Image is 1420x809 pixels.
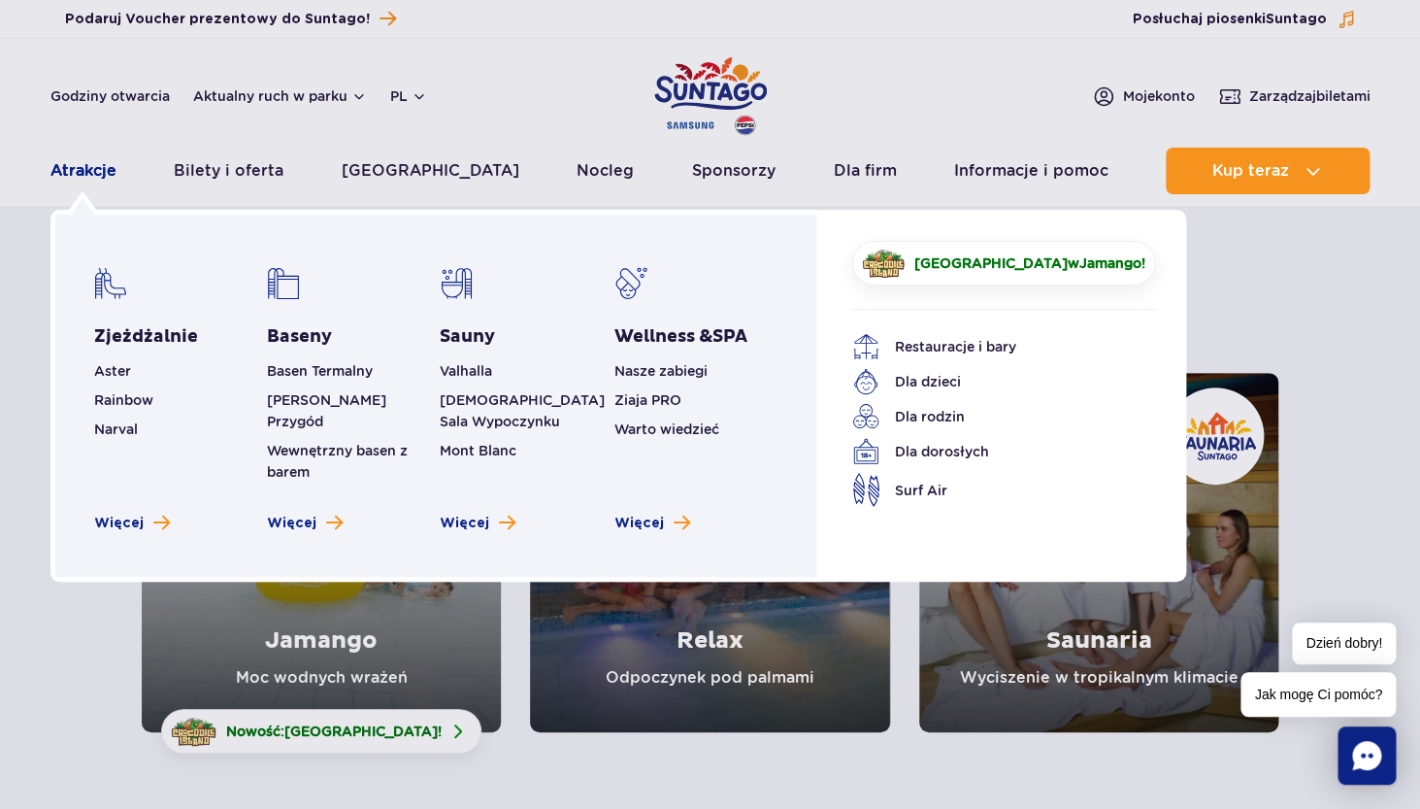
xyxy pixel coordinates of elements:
[1240,672,1396,717] span: Jak mogę Ci pomóc?
[193,88,367,104] button: Aktualny ruch w parku
[94,514,170,533] a: Zobacz więcej zjeżdżalni
[852,333,1126,360] a: Restauracje i bary
[614,325,747,348] span: Wellness &
[267,325,332,349] a: Baseny
[1078,255,1140,271] span: Jamango
[577,148,634,194] a: Nocleg
[50,148,116,194] a: Atrakcje
[267,514,316,533] span: Więcej
[852,438,1126,465] a: Dla dorosłych
[1166,148,1370,194] button: Kup teraz
[914,253,1145,273] span: w !
[614,363,708,379] a: Nasze zabiegi
[1218,84,1370,108] a: Zarządzajbiletami
[852,473,1126,507] a: Surf Air
[174,148,283,194] a: Bilety i oferta
[1292,623,1396,664] span: Dzień dobry!
[614,514,690,533] a: Zobacz więcej Wellness & SPA
[852,403,1126,430] a: Dla rodzin
[712,325,747,348] span: SPA
[94,325,198,349] a: Zjeżdżalnie
[954,148,1108,194] a: Informacje i pomoc
[390,86,427,106] button: pl
[94,392,153,408] a: Rainbow
[833,148,896,194] a: Dla firm
[1337,726,1396,785] div: Chat
[1212,162,1289,180] span: Kup teraz
[267,392,386,429] a: [PERSON_NAME] Przygód
[1123,86,1195,106] span: Moje konto
[440,514,489,533] span: Więcej
[50,86,170,106] a: Godziny otwarcia
[267,443,408,480] a: Wewnętrzny basen z barem
[895,480,947,501] span: Surf Air
[440,363,492,379] a: Valhalla
[342,148,519,194] a: [GEOGRAPHIC_DATA]
[440,325,495,349] a: Sauny
[614,392,681,408] a: Ziaja PRO
[913,255,1067,271] span: [GEOGRAPHIC_DATA]
[1092,84,1195,108] a: Mojekonto
[94,363,131,379] a: Aster
[94,514,144,533] span: Więcej
[267,363,373,379] a: Basen Termalny
[94,421,138,437] a: Narval
[614,325,747,349] a: Wellness &SPA
[852,241,1155,286] a: [GEOGRAPHIC_DATA]wJamango!
[440,514,515,533] a: Zobacz więcej saun
[692,148,776,194] a: Sponsorzy
[852,368,1126,395] a: Dla dzieci
[614,421,719,437] a: Warto wiedzieć
[1249,86,1370,106] span: Zarządzaj biletami
[614,514,664,533] span: Więcej
[440,392,605,429] a: [DEMOGRAPHIC_DATA] Sala Wypoczynku
[440,443,516,458] a: Mont Blanc
[267,514,343,533] a: Zobacz więcej basenów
